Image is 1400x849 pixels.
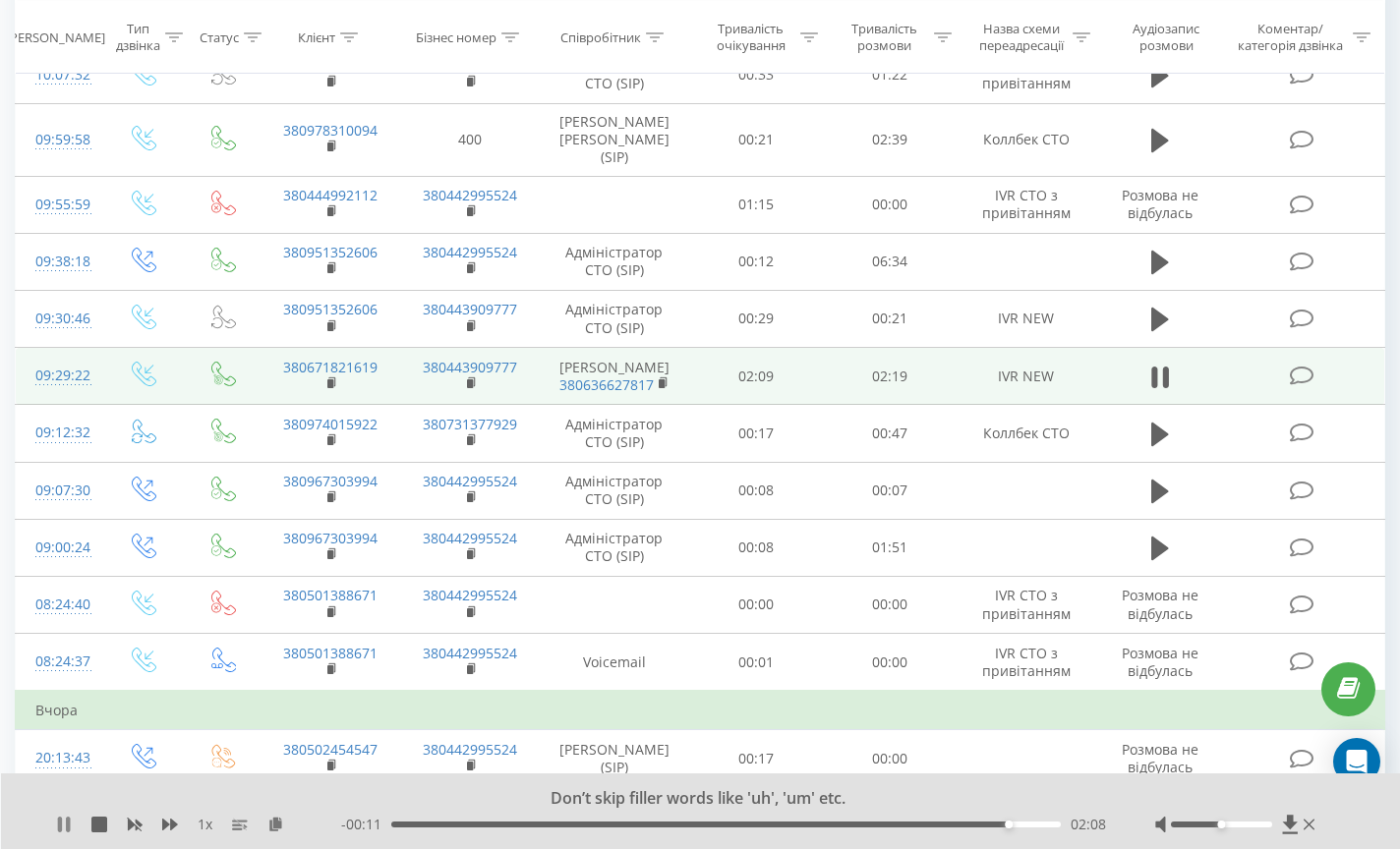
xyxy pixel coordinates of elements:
div: Співробітник [560,28,641,45]
td: Коллбек СТО [957,405,1095,462]
td: IVR СТО з привітанням [957,634,1095,692]
a: 380443909777 [423,358,517,376]
td: 00:00 [823,576,957,633]
a: 380442995524 [423,243,517,261]
div: 09:12:32 [35,414,82,452]
div: Accessibility label [1218,821,1226,828]
td: Voicemail [540,634,689,692]
td: 06:34 [823,233,957,290]
div: Аудіозапис розмови [1113,21,1219,54]
a: 380978310094 [283,121,378,140]
div: Коментар/категорія дзвінка [1233,21,1348,54]
td: 00:29 [689,290,823,347]
span: Розмова не відбулась [1122,644,1198,680]
td: IVR NEW [957,348,1095,405]
td: 02:09 [689,348,823,405]
div: 09:00:24 [35,529,82,567]
div: Бізнес номер [416,28,496,45]
td: [PERSON_NAME] (SIP) [540,730,689,787]
td: 00:33 [689,46,823,103]
td: Вчора [16,691,1385,730]
div: 20:13:43 [35,739,82,777]
td: 02:19 [823,348,957,405]
a: 380671821619 [283,358,378,376]
a: 380501388671 [283,586,378,604]
td: IVR СТО з привітанням [957,576,1095,633]
td: 00:21 [689,104,823,177]
a: 380442995524 [423,529,517,547]
div: Клієнт [298,28,335,45]
div: Accessibility label [1005,821,1013,828]
span: Розмова не відбулась [1122,586,1198,622]
td: 00:47 [823,405,957,462]
td: 01:51 [823,519,957,576]
div: Тривалість очікування [707,21,795,54]
a: 380502454547 [283,740,378,759]
td: Адміністратор СТО (SIP) [540,405,689,462]
div: 09:07:30 [35,472,82,510]
td: 00:21 [823,290,957,347]
td: [PERSON_NAME] [PERSON_NAME] (SIP) [540,104,689,177]
span: Розмова не відбулась [1122,186,1198,222]
td: Адміністратор СТО (SIP) [540,462,689,519]
td: Адміністратор СТО (SIP) [540,290,689,347]
div: 09:55:59 [35,186,82,224]
span: 1 x [198,815,212,834]
td: Адміністратор СТО (SIP) [540,233,689,290]
td: 00:00 [689,576,823,633]
td: 00:00 [823,634,957,692]
a: 380442995524 [423,644,517,662]
a: 380444992112 [283,186,378,204]
td: [PERSON_NAME] [540,348,689,405]
div: 08:24:37 [35,643,82,681]
a: 380951352606 [283,300,378,318]
td: 00:08 [689,519,823,576]
div: Статус [200,28,239,45]
td: 00:00 [823,176,957,233]
a: 380442995524 [423,740,517,759]
a: 380974015922 [283,415,378,433]
td: IVR NEW [957,290,1095,347]
td: 00:01 [689,634,823,692]
div: Don’t skip filler words like 'uh', 'um' etc. [183,788,1194,810]
td: 400 [400,104,539,177]
div: 09:29:22 [35,357,82,395]
td: 00:07 [823,462,957,519]
div: 08:24:40 [35,586,82,624]
div: Тип дзвінка [116,21,160,54]
a: 380731377929 [423,415,517,433]
a: 380442995524 [423,186,517,204]
td: IVR СТО з привітанням [957,46,1095,103]
div: Open Intercom Messenger [1333,738,1380,785]
a: 380967303994 [283,529,378,547]
div: 09:30:46 [35,300,82,338]
td: 02:39 [823,104,957,177]
div: 09:59:58 [35,121,82,159]
td: Коллбек СТО [957,104,1095,177]
td: Адміністратор СТО (SIP) [540,519,689,576]
a: 380967303994 [283,472,378,490]
td: 01:22 [823,46,957,103]
td: 01:15 [689,176,823,233]
div: 10:07:32 [35,56,82,94]
td: Адміністратор СТО (SIP) [540,46,689,103]
a: 380442995524 [423,586,517,604]
span: Розмова не відбулась [1122,740,1198,776]
a: 380501388671 [283,644,378,662]
td: 00:00 [823,730,957,787]
span: 02:08 [1071,815,1106,834]
div: Тривалість розмови [841,21,929,54]
div: Назва схеми переадресації [974,21,1068,54]
td: 00:08 [689,462,823,519]
div: [PERSON_NAME] [6,28,105,45]
span: - 00:11 [341,815,391,834]
td: 00:12 [689,233,823,290]
a: 380951352606 [283,243,378,261]
td: 00:17 [689,405,823,462]
a: 380442995524 [423,472,517,490]
a: 380636627817 [559,375,654,394]
td: IVR СТО з привітанням [957,176,1095,233]
a: 380443909777 [423,300,517,318]
td: 00:17 [689,730,823,787]
div: 09:38:18 [35,243,82,281]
